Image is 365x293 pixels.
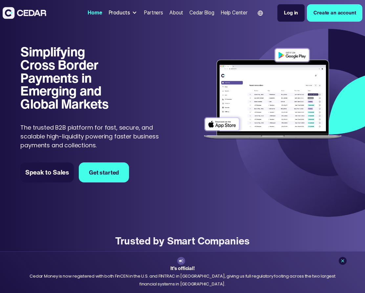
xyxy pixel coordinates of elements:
[20,123,176,150] p: The trusted B2B platform for fast, secure, and scalable high-liquidity powering faster business p...
[20,162,74,182] a: Speak to Sales
[88,9,102,17] div: Home
[85,6,105,20] a: Home
[169,9,183,17] div: About
[20,45,114,111] h1: Simplifying Cross Border Payments in Emerging and Global Markets
[79,162,129,182] a: Get started
[189,9,214,17] div: Cedar Blog
[201,45,345,143] img: Dashboard of transactions
[106,7,140,19] div: Products
[307,4,362,22] a: Create an account
[187,6,217,20] a: Cedar Blog
[221,9,247,17] div: Help Center
[141,6,166,20] a: Partners
[258,10,263,16] img: world icon
[109,9,130,17] div: Products
[167,6,185,20] a: About
[277,4,305,22] a: Log in
[284,9,298,17] div: Log in
[144,9,163,17] div: Partners
[218,6,250,20] a: Help Center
